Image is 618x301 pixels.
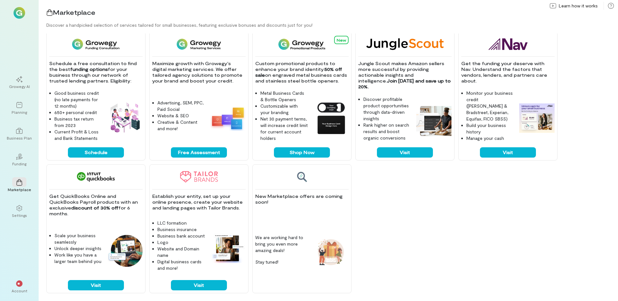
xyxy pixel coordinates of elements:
p: Get QuickBooks Online and QuickBooks Payroll products with an exclusive for 6 months. [49,193,143,217]
strong: discount of 30% off [71,205,118,210]
li: Business tax return from 2023 [54,116,102,129]
img: QuickBooks [77,171,115,183]
img: Funding Consultation [72,38,119,50]
button: Visit [171,280,227,290]
div: Marketplace [8,187,31,192]
img: Growegy Promo Products feature [313,100,349,136]
button: Free Assessment [171,147,227,158]
li: Manage your cash [466,135,514,141]
a: Marketplace [8,174,31,197]
img: Coming soon feature [313,235,349,270]
strong: Join [DATE] and save up to 20%. [358,78,452,89]
p: Custom promotional products to enhance your brand identity. on engraved metal business cards and ... [255,61,349,84]
div: Business Plan [7,135,32,141]
p: Establish your entity, set up your online presence, create your website and landing pages with Ta... [152,193,246,211]
span: Marketplace [53,8,95,16]
img: Growegy Promo Products [278,38,326,50]
li: Work like you have a larger team behind you [54,252,102,265]
li: Net 30 payment terms, will increase credit limit for current account holders [260,116,308,141]
span: New [337,38,346,42]
p: Jungle Scout makes Amazon sellers more successful by providing actionable insights and intelligence. [358,61,452,90]
li: Website & SEO [157,112,205,119]
li: Customizable with your branding [260,103,308,116]
li: Scale your business seamlessly [54,232,102,245]
button: Shop Now [274,147,330,158]
img: Funding Consultation feature [107,100,143,136]
a: Settings [8,200,31,223]
button: Visit [377,147,433,158]
li: Logo [157,239,205,246]
img: Growegy - Marketing Services [177,38,221,50]
img: Growegy - Marketing Services feature [210,105,246,131]
li: Discover profitable product opportunities through data-driven insights [363,96,411,122]
button: Visit [480,147,536,158]
div: Growegy AI [9,84,30,89]
a: Planning [8,97,31,120]
img: Tailor Brands [180,171,218,183]
li: Digital business cards and more! [157,258,205,271]
li: LLC formation [157,220,205,226]
button: Visit [68,280,124,290]
li: Current Profit & Loss and Bank Statements [54,129,102,141]
li: 650+ personal credit [54,109,102,116]
img: Coming soon [296,171,307,183]
li: Good business credit (no late payments for 12 months) [54,90,102,109]
p: Get the funding your deserve with Nav. Understand the factors that vendors, lenders, and partners... [461,61,555,84]
div: Funding [12,161,26,166]
strong: funding options [70,66,108,72]
li: Rank higher on search results and boost organic conversions [363,122,411,141]
li: Unlock deeper insights [54,245,102,252]
strong: 50% off sale [255,66,343,78]
p: New Marketplace offers are coming soon! [255,193,349,205]
li: Business insurance [157,226,205,233]
li: Website and Domain name [157,246,205,258]
img: Nav [489,38,528,50]
img: Jungle Scout [366,38,444,50]
p: Schedule a free consultation to find the best for your business through our network of trusted le... [49,61,143,84]
button: Schedule [68,147,124,158]
a: Business Plan [8,122,31,146]
div: Discover a handpicked selection of services tailored for small businesses, featuring exclusive bo... [46,22,618,28]
img: Jungle Scout feature [416,106,452,136]
img: Nav feature [519,103,555,133]
p: Maximize growth with Growegy's digital marketing services. We offer tailored agency solutions to ... [152,61,246,84]
li: Business bank account [157,233,205,239]
div: Account [12,288,27,293]
a: Growegy AI [8,71,31,94]
span: Learn how it works [559,3,598,9]
img: QuickBooks feature [107,235,143,267]
div: Settings [12,213,27,218]
p: Stay tuned! [255,259,308,265]
p: We are working hard to bring you even more amazing deals! [255,234,308,254]
a: Funding [8,148,31,171]
img: Tailor Brands feature [210,233,246,263]
li: Metal Business Cards & Bottle Openers [260,90,308,103]
div: Planning [12,110,27,115]
li: Build your business history [466,122,514,135]
li: Monitor your business credit ([PERSON_NAME] & Bradstreet, Experian, Equifax, FICO SBSS) [466,90,514,122]
li: Creative & Content and more! [157,119,205,132]
li: Advertising, SEM, PPC, Paid Social [157,100,205,112]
